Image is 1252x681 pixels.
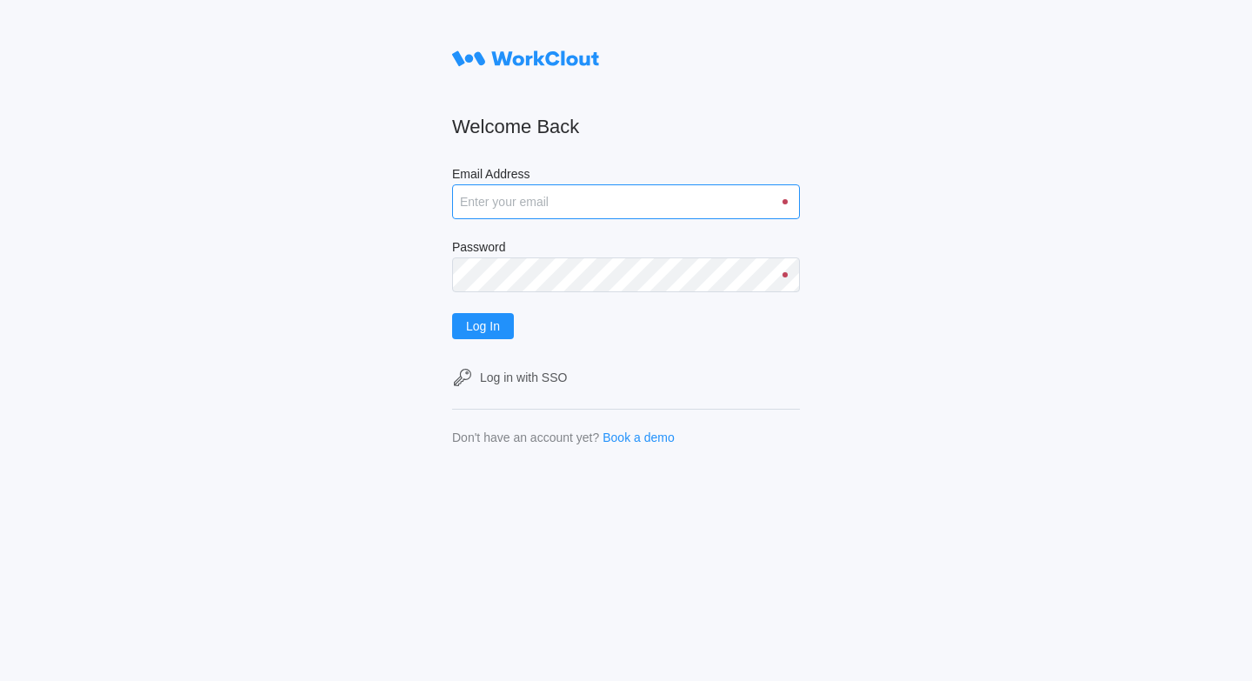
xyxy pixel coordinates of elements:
[452,240,800,257] label: Password
[452,184,800,219] input: Enter your email
[480,371,567,384] div: Log in with SSO
[452,431,599,444] div: Don't have an account yet?
[452,313,514,339] button: Log In
[452,115,800,139] h2: Welcome Back
[466,320,500,332] span: Log In
[452,367,800,388] a: Log in with SSO
[603,431,675,444] a: Book a demo
[452,167,800,184] label: Email Address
